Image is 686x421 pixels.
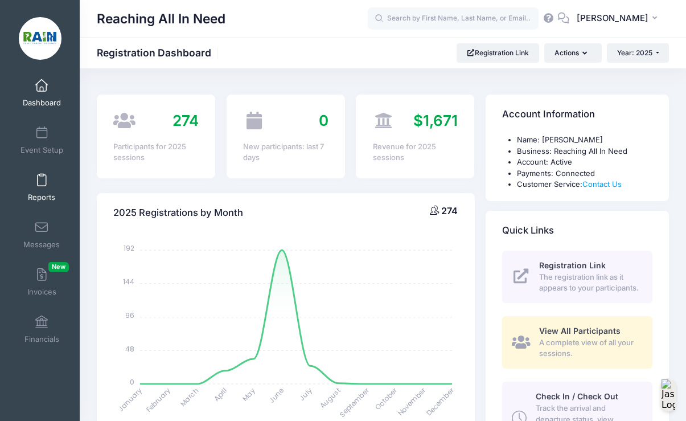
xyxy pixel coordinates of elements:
[27,287,56,297] span: Invoices
[124,243,134,253] tspan: 192
[178,386,201,408] tspan: March
[607,43,669,63] button: Year: 2025
[23,240,60,250] span: Messages
[502,316,652,369] a: View All Participants A complete view of all your sessions.
[267,386,286,404] tspan: June
[125,310,134,320] tspan: 96
[517,179,652,190] li: Customer Service:
[517,157,652,168] li: Account: Active
[502,251,652,303] a: Registration Link The registration link as it appears to your participants.
[536,391,618,401] span: Check In / Check Out
[15,215,69,255] a: Messages
[15,167,69,207] a: Reports
[424,385,457,418] tspan: December
[373,385,400,412] tspan: October
[297,386,314,403] tspan: July
[116,386,144,414] tspan: January
[212,386,229,403] tspan: April
[517,168,652,179] li: Payments: Connected
[15,309,69,349] a: Financials
[123,277,134,287] tspan: 144
[517,134,652,146] li: Name: [PERSON_NAME]
[243,141,328,164] div: New participants: last 7 days
[539,337,639,359] span: A complete view of all your sessions.
[577,12,648,24] span: [PERSON_NAME]
[28,193,55,202] span: Reports
[441,205,458,216] span: 274
[569,6,669,32] button: [PERSON_NAME]
[48,262,69,272] span: New
[15,73,69,113] a: Dashboard
[539,326,621,336] span: View All Participants
[97,6,225,32] h1: Reaching All In Need
[396,385,428,418] tspan: November
[617,48,652,57] span: Year: 2025
[20,145,63,155] span: Event Setup
[23,98,61,108] span: Dashboard
[240,386,257,403] tspan: May
[19,17,61,60] img: Reaching All In Need
[144,386,172,414] tspan: February
[15,262,69,302] a: InvoicesNew
[113,197,243,229] h4: 2025 Registrations by Month
[373,141,458,164] div: Revenue for 2025 sessions
[544,43,601,63] button: Actions
[413,112,458,129] span: $1,671
[15,120,69,160] a: Event Setup
[539,272,639,294] span: The registration link as it appears to your participants.
[97,47,221,59] h1: Registration Dashboard
[539,260,606,270] span: Registration Link
[582,179,622,189] a: Contact Us
[125,344,134,353] tspan: 48
[172,112,199,129] span: 274
[318,386,343,410] tspan: August
[457,43,539,63] a: Registration Link
[502,214,554,247] h4: Quick Links
[368,7,539,30] input: Search by First Name, Last Name, or Email...
[338,385,371,419] tspan: September
[113,141,199,164] div: Participants for 2025 sessions
[130,377,134,387] tspan: 0
[517,146,652,157] li: Business: Reaching All In Need
[319,112,328,129] span: 0
[24,334,59,344] span: Financials
[502,99,595,131] h4: Account Information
